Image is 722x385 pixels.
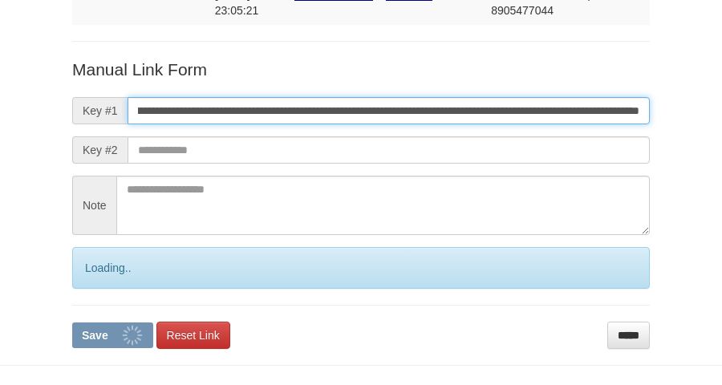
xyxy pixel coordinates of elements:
span: Copy 8905477044 to clipboard [491,4,554,17]
span: Note [72,176,116,235]
a: Reset Link [156,322,230,349]
span: Reset Link [167,329,220,342]
button: Save [72,322,153,348]
div: Loading.. [72,247,650,289]
span: Save [82,329,108,342]
span: Key #1 [72,97,128,124]
span: Key #2 [72,136,128,164]
p: Manual Link Form [72,58,650,81]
